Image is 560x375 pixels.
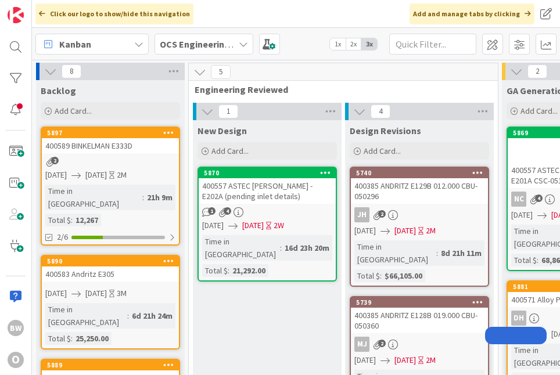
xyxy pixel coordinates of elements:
[382,269,425,282] div: $66,105.00
[389,34,476,55] input: Quick Filter...
[351,168,488,204] div: 5740400385 ANDRITZ E129B 012.000 CBU- 050296
[117,169,127,181] div: 2M
[224,207,231,215] span: 4
[351,168,488,178] div: 5740
[535,194,543,202] span: 4
[354,269,380,282] div: Total $
[356,169,488,177] div: 5740
[511,254,537,266] div: Total $
[8,7,24,23] img: Visit kanbanzone.com
[199,168,336,204] div: 5870400557 ASTEC [PERSON_NAME] - E202A (pending inlet details)
[42,128,179,153] div: 5897400589 BINKELMAN E333D
[55,106,92,116] span: Add Card...
[85,287,107,300] span: [DATE]
[73,214,101,226] div: 12,267
[361,38,377,50] span: 3x
[351,178,488,204] div: 400385 ANDRITZ E129B 012.000 CBU- 050296
[42,138,179,153] div: 400589 BINKELMAN E333D
[45,287,67,300] span: [DATE]
[8,352,24,368] div: O
[117,287,127,300] div: 3M
[274,219,284,232] div: 2W
[47,361,179,369] div: 5889
[144,191,175,204] div: 21h 9m
[42,266,179,282] div: 400583 Andritz E305
[62,64,81,78] span: 8
[129,309,175,322] div: 6d 21h 24m
[42,256,179,266] div: 5890
[282,241,332,254] div: 16d 23h 20m
[45,169,67,181] span: [DATE]
[436,247,438,259] span: :
[211,146,249,156] span: Add Card...
[511,311,526,326] div: DH
[351,207,488,222] div: JH
[330,38,346,50] span: 1x
[198,167,337,282] a: 5870400557 ASTEC [PERSON_NAME] - E202A (pending inlet details)[DATE][DATE]2WTime in [GEOGRAPHIC_D...
[47,257,179,265] div: 5890
[380,269,382,282] span: :
[426,354,436,366] div: 2M
[350,125,421,136] span: Design Revisions
[208,207,216,215] span: 1
[354,207,369,222] div: JH
[45,214,71,226] div: Total $
[45,332,71,345] div: Total $
[211,65,231,79] span: 5
[371,104,390,118] span: 4
[354,354,376,366] span: [DATE]
[35,3,193,24] div: Click our logo to show/hide this navigation
[160,38,283,50] b: OCS Engineering Department
[142,191,144,204] span: :
[45,303,127,329] div: Time in [GEOGRAPHIC_DATA]
[47,129,179,137] div: 5897
[42,256,179,282] div: 5890400583 Andritz E305
[42,128,179,138] div: 5897
[202,235,280,261] div: Time in [GEOGRAPHIC_DATA]
[394,225,416,237] span: [DATE]
[364,146,401,156] span: Add Card...
[57,231,68,243] span: 2/6
[195,84,483,95] span: Engineering Reviewed
[356,298,488,307] div: 5739
[71,214,73,226] span: :
[85,169,107,181] span: [DATE]
[426,225,436,237] div: 2M
[127,309,129,322] span: :
[41,255,180,349] a: 5890400583 Andritz E305[DATE][DATE]3MTime in [GEOGRAPHIC_DATA]:6d 21h 24mTotal $:25,250.00
[351,297,488,308] div: 5739
[438,247,484,259] div: 8d 21h 11m
[354,225,376,237] span: [DATE]
[351,297,488,333] div: 5739400385 ANDRITZ E128B 019.000 CBU- 050360
[350,167,489,287] a: 5740400385 ANDRITZ E129B 012.000 CBU- 050296JH[DATE][DATE]2MTime in [GEOGRAPHIC_DATA]:8d 21h 11mT...
[42,360,179,370] div: 5889
[280,241,282,254] span: :
[351,308,488,333] div: 400385 ANDRITZ E128B 019.000 CBU- 050360
[71,332,73,345] span: :
[41,85,76,96] span: Backlog
[51,157,59,164] span: 2
[199,168,336,178] div: 5870
[202,264,228,277] div: Total $
[351,337,488,352] div: MJ
[45,185,142,210] div: Time in [GEOGRAPHIC_DATA]
[8,320,24,336] div: BW
[41,127,180,246] a: 5897400589 BINKELMAN E333D[DATE][DATE]2MTime in [GEOGRAPHIC_DATA]:21h 9mTotal $:12,2672/6
[527,64,547,78] span: 2
[346,38,361,50] span: 2x
[520,106,558,116] span: Add Card...
[378,210,386,218] span: 2
[204,169,336,177] div: 5870
[218,104,238,118] span: 1
[378,340,386,347] span: 2
[229,264,268,277] div: 21,292.00
[511,209,533,221] span: [DATE]
[242,219,264,232] span: [DATE]
[537,254,539,266] span: :
[354,240,436,266] div: Time in [GEOGRAPHIC_DATA]
[354,337,369,352] div: MJ
[228,264,229,277] span: :
[202,219,224,232] span: [DATE]
[73,332,112,345] div: 25,250.00
[511,192,526,207] div: NC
